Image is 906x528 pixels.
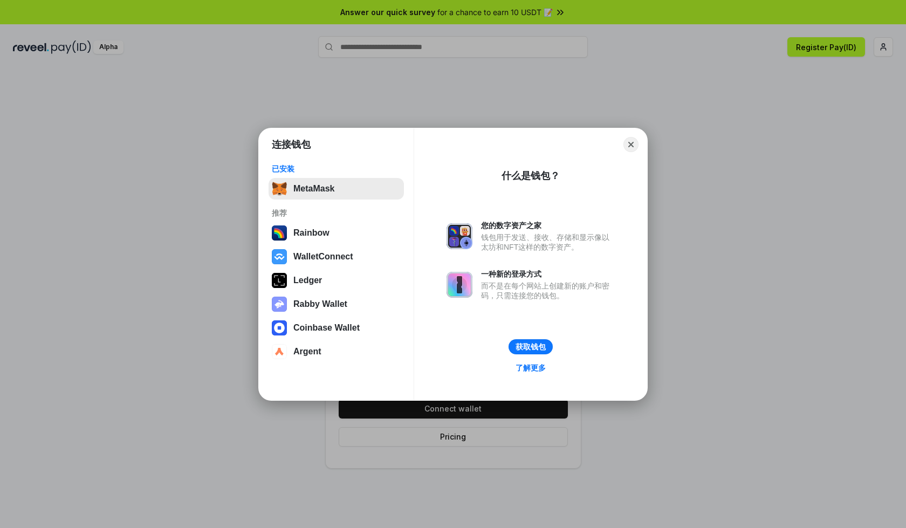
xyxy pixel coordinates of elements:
[293,228,330,238] div: Rainbow
[293,184,334,194] div: MetaMask
[293,252,353,262] div: WalletConnect
[293,299,347,309] div: Rabby Wallet
[272,297,287,312] img: svg+xml,%3Csvg%20xmlns%3D%22http%3A%2F%2Fwww.w3.org%2F2000%2Fsvg%22%20fill%3D%22none%22%20viewBox...
[293,323,360,333] div: Coinbase Wallet
[272,138,311,151] h1: 连接钱包
[272,344,287,359] img: svg+xml,%3Csvg%20width%3D%2228%22%20height%3D%2228%22%20viewBox%3D%220%200%2028%2028%22%20fill%3D...
[269,270,404,291] button: Ledger
[502,169,560,182] div: 什么是钱包？
[272,320,287,335] img: svg+xml,%3Csvg%20width%3D%2228%22%20height%3D%2228%22%20viewBox%3D%220%200%2028%2028%22%20fill%3D...
[272,208,401,218] div: 推荐
[269,246,404,268] button: WalletConnect
[269,293,404,315] button: Rabby Wallet
[272,164,401,174] div: 已安装
[447,223,472,249] img: svg+xml,%3Csvg%20xmlns%3D%22http%3A%2F%2Fwww.w3.org%2F2000%2Fsvg%22%20fill%3D%22none%22%20viewBox...
[272,225,287,241] img: svg+xml,%3Csvg%20width%3D%22120%22%20height%3D%22120%22%20viewBox%3D%220%200%20120%20120%22%20fil...
[509,361,552,375] a: 了解更多
[516,363,546,373] div: 了解更多
[269,317,404,339] button: Coinbase Wallet
[269,222,404,244] button: Rainbow
[481,281,615,300] div: 而不是在每个网站上创建新的账户和密码，只需连接您的钱包。
[516,342,546,352] div: 获取钱包
[269,178,404,200] button: MetaMask
[481,221,615,230] div: 您的数字资产之家
[272,181,287,196] img: svg+xml,%3Csvg%20fill%3D%22none%22%20height%3D%2233%22%20viewBox%3D%220%200%2035%2033%22%20width%...
[481,269,615,279] div: 一种新的登录方式
[272,249,287,264] img: svg+xml,%3Csvg%20width%3D%2228%22%20height%3D%2228%22%20viewBox%3D%220%200%2028%2028%22%20fill%3D...
[293,347,321,356] div: Argent
[272,273,287,288] img: svg+xml,%3Csvg%20xmlns%3D%22http%3A%2F%2Fwww.w3.org%2F2000%2Fsvg%22%20width%3D%2228%22%20height%3...
[293,276,322,285] div: Ledger
[481,232,615,252] div: 钱包用于发送、接收、存储和显示像以太坊和NFT这样的数字资产。
[447,272,472,298] img: svg+xml,%3Csvg%20xmlns%3D%22http%3A%2F%2Fwww.w3.org%2F2000%2Fsvg%22%20fill%3D%22none%22%20viewBox...
[509,339,553,354] button: 获取钱包
[623,137,639,152] button: Close
[269,341,404,362] button: Argent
